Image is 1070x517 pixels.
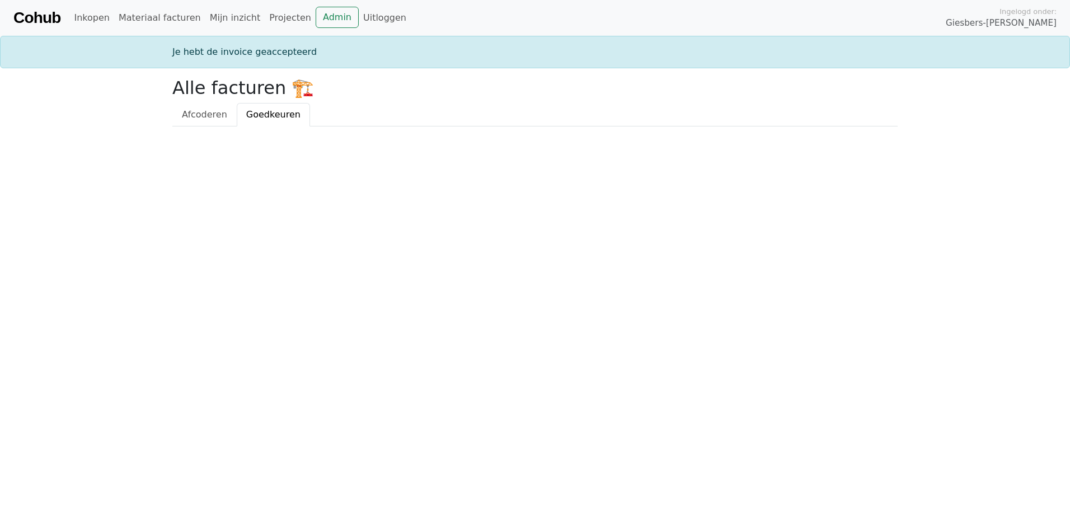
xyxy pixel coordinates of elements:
[166,45,904,59] div: Je hebt de invoice geaccepteerd
[265,7,316,29] a: Projecten
[205,7,265,29] a: Mijn inzicht
[316,7,359,28] a: Admin
[69,7,114,29] a: Inkopen
[13,4,60,31] a: Cohub
[246,109,301,120] span: Goedkeuren
[114,7,205,29] a: Materiaal facturen
[172,103,237,126] a: Afcoderen
[172,77,898,98] h2: Alle facturen 🏗️
[182,109,227,120] span: Afcoderen
[359,7,411,29] a: Uitloggen
[946,17,1057,30] span: Giesbers-[PERSON_NAME]
[999,6,1057,17] span: Ingelogd onder:
[237,103,310,126] a: Goedkeuren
